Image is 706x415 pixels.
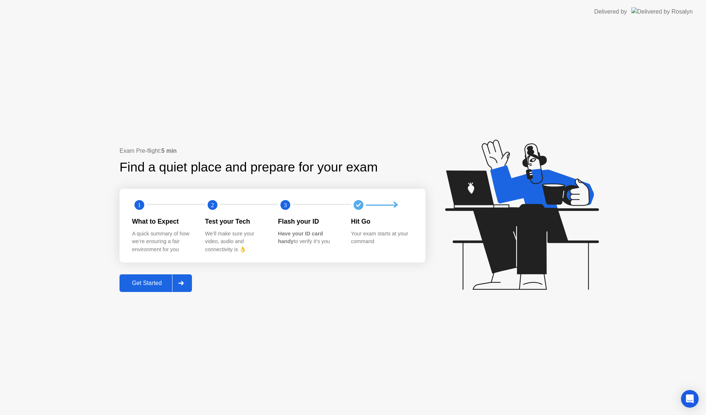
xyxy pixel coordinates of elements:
div: We’ll make sure your video, audio and connectivity is 👌 [205,230,267,254]
div: Open Intercom Messenger [681,390,699,408]
div: A quick summary of how we’re ensuring a fair environment for you [132,230,193,254]
div: What to Expect [132,217,193,226]
button: Get Started [120,274,192,292]
div: Flash your ID [278,217,339,226]
text: 3 [284,202,287,209]
text: 1 [138,202,141,209]
div: Get Started [122,280,172,286]
text: 2 [211,202,214,209]
div: Delivered by [594,7,627,16]
div: Find a quiet place and prepare for your exam [120,158,379,177]
div: Exam Pre-flight: [120,147,425,155]
div: Your exam starts at your command [351,230,413,246]
div: Test your Tech [205,217,267,226]
b: Have your ID card handy [278,231,323,245]
div: to verify it’s you [278,230,339,246]
div: Hit Go [351,217,413,226]
b: 5 min [161,148,177,154]
img: Delivered by Rosalyn [631,7,693,16]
